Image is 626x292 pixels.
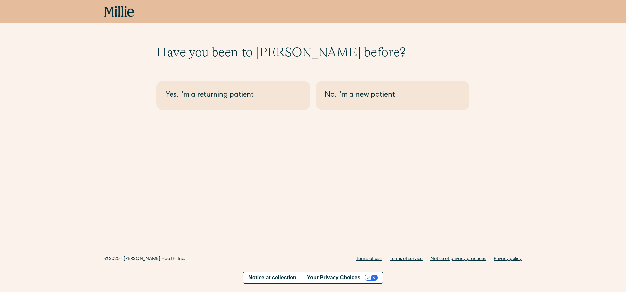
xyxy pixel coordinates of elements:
[302,272,383,283] button: Your Privacy Choices
[166,90,301,101] div: Yes, I'm a returning patient
[390,256,423,263] a: Terms of service
[156,81,310,110] a: Yes, I'm a returning patient
[156,44,469,60] h1: Have you been to [PERSON_NAME] before?
[104,256,185,263] div: © 2025 - [PERSON_NAME] Health, Inc.
[325,90,460,101] div: No, I'm a new patient
[494,256,522,263] a: Privacy policy
[430,256,486,263] a: Notice of privacy practices
[316,81,469,110] a: No, I'm a new patient
[356,256,382,263] a: Terms of use
[243,272,302,283] a: Notice at collection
